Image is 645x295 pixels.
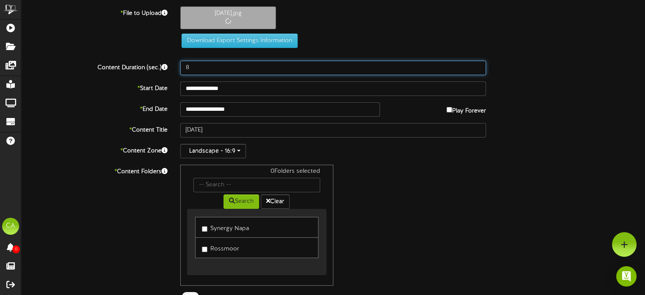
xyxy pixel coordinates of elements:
[261,194,290,209] button: Clear
[15,144,174,155] label: Content Zone
[193,178,320,192] input: -- Search --
[15,81,174,93] label: Start Date
[12,245,20,253] span: 0
[616,266,637,287] div: Open Intercom Messenger
[202,222,249,233] label: Synergy Napa
[202,226,207,232] input: Synergy Napa
[202,247,207,252] input: Rossmoor
[177,37,298,44] a: Download Export Settings Information
[15,6,174,18] label: File to Upload
[202,242,239,253] label: Rossmoor
[2,218,19,235] div: CA
[15,123,174,135] label: Content Title
[15,102,174,114] label: End Date
[15,61,174,72] label: Content Duration (sec.)
[187,167,326,178] div: 0 Folders selected
[180,144,246,158] button: Landscape - 16:9
[180,123,486,138] input: Title of this Content
[15,165,174,176] label: Content Folders
[181,34,298,48] button: Download Export Settings Information
[223,194,259,209] button: Search
[447,102,486,115] label: Play Forever
[447,107,452,112] input: Play Forever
